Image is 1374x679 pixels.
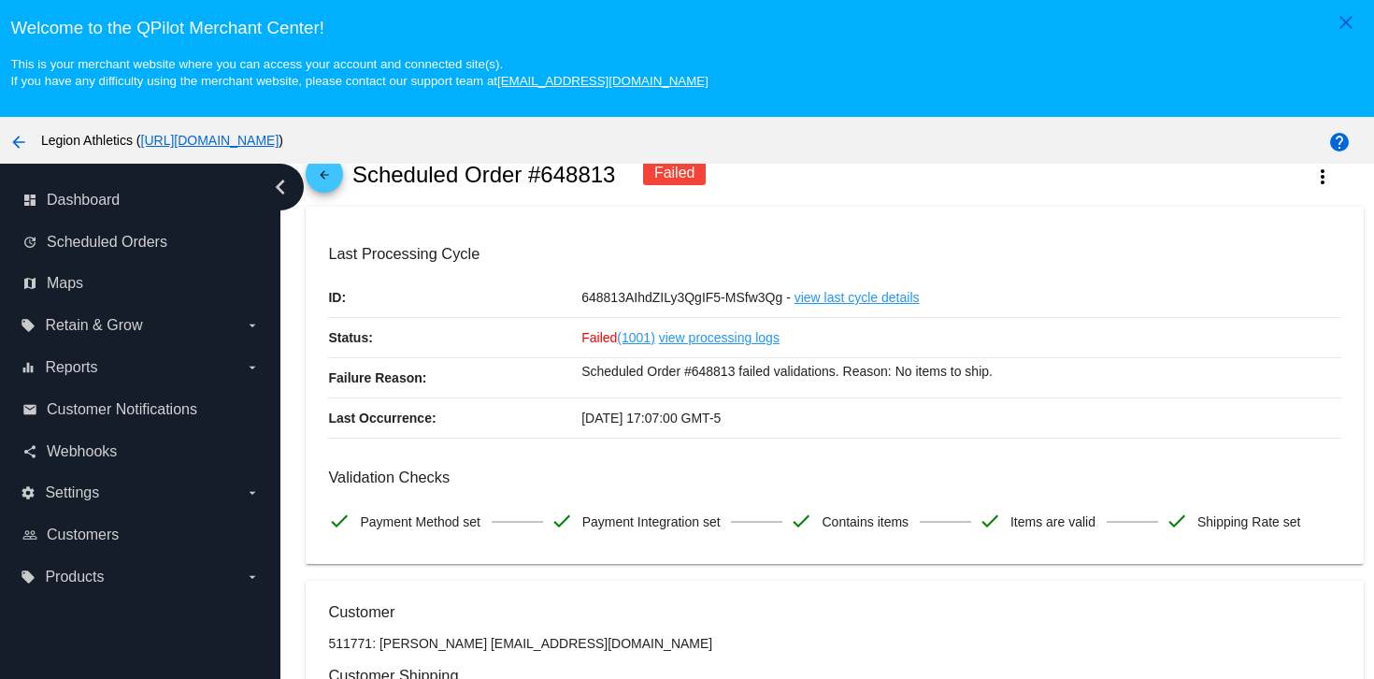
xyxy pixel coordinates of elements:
[582,502,721,542] span: Payment Integration set
[1311,166,1334,188] mat-icon: more_vert
[794,278,920,317] a: view last cycle details
[581,330,655,345] span: Failed
[41,133,283,148] span: Legion Athletics ( )
[10,18,1363,38] h3: Welcome to the QPilot Merchant Center!
[22,437,260,467] a: share Webhooks
[328,603,1340,621] h3: Customer
[581,411,721,426] span: [DATE] 17:07:00 GMT-5
[360,502,479,542] span: Payment Method set
[47,527,119,543] span: Customers
[22,444,37,459] i: share
[328,398,581,438] p: Last Occurrence:
[1328,131,1351,153] mat-icon: help
[1010,502,1095,542] span: Items are valid
[328,318,581,357] p: Status:
[22,185,260,215] a: dashboard Dashboard
[22,193,37,208] i: dashboard
[245,485,260,500] i: arrow_drop_down
[22,402,37,417] i: email
[1335,11,1357,34] mat-icon: close
[45,359,97,376] span: Reports
[22,227,260,257] a: update Scheduled Orders
[245,360,260,375] i: arrow_drop_down
[328,636,1340,651] p: 511771: [PERSON_NAME] [EMAIL_ADDRESS][DOMAIN_NAME]
[328,278,581,317] p: ID:
[22,276,37,291] i: map
[1166,510,1188,532] mat-icon: check
[21,318,36,333] i: local_offer
[21,360,36,375] i: equalizer
[643,161,707,185] div: Failed
[1197,502,1301,542] span: Shipping Rate set
[47,192,120,209] span: Dashboard
[45,484,99,501] span: Settings
[245,318,260,333] i: arrow_drop_down
[21,485,36,500] i: settings
[790,510,812,532] mat-icon: check
[22,235,37,250] i: update
[22,520,260,550] a: people_outline Customers
[581,358,1340,384] p: Scheduled Order #648813 failed validations. Reason: No items to ship.
[497,74,708,88] a: [EMAIL_ADDRESS][DOMAIN_NAME]
[45,317,142,334] span: Retain & Grow
[313,168,336,191] mat-icon: arrow_back
[7,131,30,153] mat-icon: arrow_back
[47,401,197,418] span: Customer Notifications
[245,570,260,585] i: arrow_drop_down
[328,469,1340,486] h3: Validation Checks
[617,318,654,357] a: (1001)
[22,527,37,542] i: people_outline
[265,172,295,202] i: chevron_left
[21,570,36,585] i: local_offer
[22,268,260,298] a: map Maps
[328,245,1340,263] h3: Last Processing Cycle
[352,162,616,188] h2: Scheduled Order #648813
[328,358,581,397] p: Failure Reason:
[22,395,260,425] a: email Customer Notifications
[551,510,573,532] mat-icon: check
[10,57,708,88] small: This is your merchant website where you can access your account and connected site(s). If you hav...
[328,510,351,532] mat-icon: check
[47,443,117,460] span: Webhooks
[141,133,279,148] a: [URL][DOMAIN_NAME]
[822,502,909,542] span: Contains items
[979,510,1001,532] mat-icon: check
[47,234,167,251] span: Scheduled Orders
[47,275,83,292] span: Maps
[45,569,104,585] span: Products
[659,318,780,357] a: view processing logs
[581,290,791,305] span: 648813AIhdZILy3QgIF5-MSfw3Qg -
